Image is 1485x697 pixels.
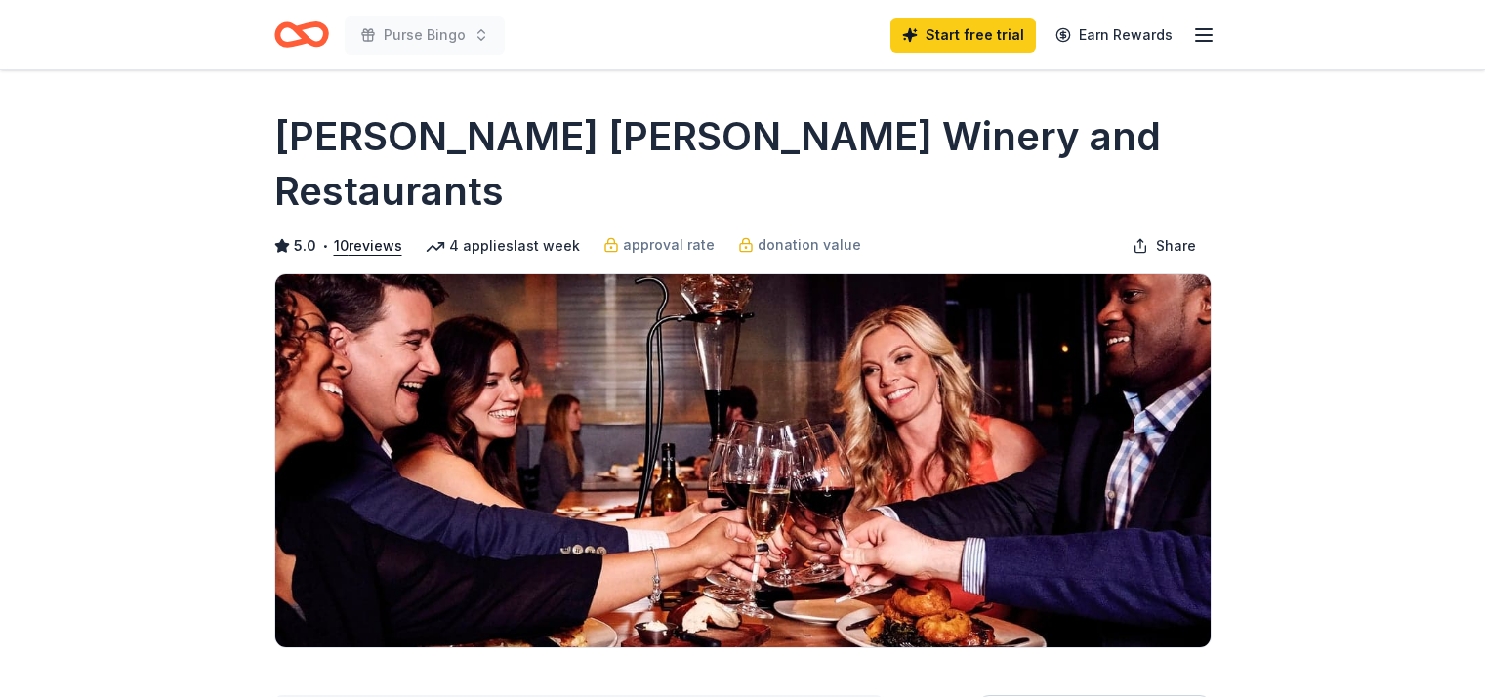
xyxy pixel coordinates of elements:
[334,234,402,258] button: 10reviews
[1156,234,1196,258] span: Share
[345,16,505,55] button: Purse Bingo
[738,233,861,257] a: donation value
[321,238,328,254] span: •
[426,234,580,258] div: 4 applies last week
[1117,226,1212,266] button: Share
[384,23,466,47] span: Purse Bingo
[603,233,715,257] a: approval rate
[274,109,1212,219] h1: [PERSON_NAME] [PERSON_NAME] Winery and Restaurants
[623,233,715,257] span: approval rate
[275,274,1211,647] img: Image for Cooper's Hawk Winery and Restaurants
[890,18,1036,53] a: Start free trial
[274,12,329,58] a: Home
[758,233,861,257] span: donation value
[294,234,316,258] span: 5.0
[1044,18,1184,53] a: Earn Rewards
